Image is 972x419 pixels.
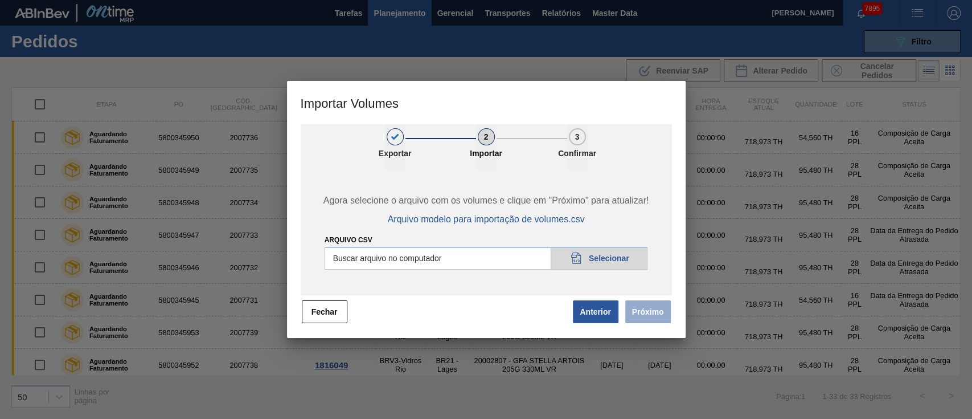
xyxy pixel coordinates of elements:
div: 3 [569,128,586,145]
span: Agora selecione o arquivo com os volumes e clique em "Próximo" para atualizar! [313,196,658,206]
h3: Importar Volumes [287,81,686,124]
div: 2 [478,128,495,145]
button: 1Exportar [385,124,405,170]
button: 3Confirmar [567,124,588,170]
button: Anterior [573,300,618,323]
div: 1 [387,128,404,145]
span: Arquivo modelo para importação de volumes.csv [388,214,585,225]
button: 2Importar [476,124,497,170]
p: Importar [458,149,515,158]
p: Exportar [367,149,424,158]
label: Arquivo csv [325,236,372,244]
p: Confirmar [549,149,606,158]
button: Fechar [302,300,347,323]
